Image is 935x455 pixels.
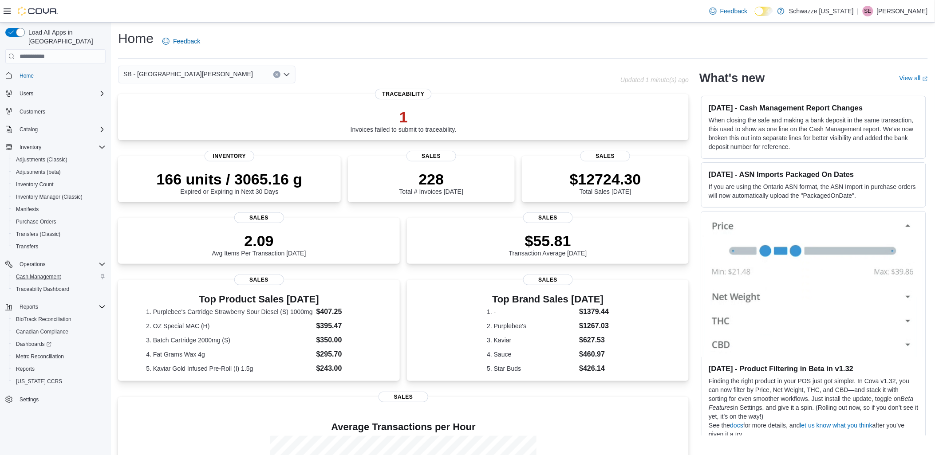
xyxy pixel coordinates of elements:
[16,193,83,200] span: Inventory Manager (Classic)
[755,7,773,16] input: Dark Mode
[487,322,576,330] dt: 2. Purplebee's
[12,376,66,387] a: [US_STATE] CCRS
[12,179,106,190] span: Inventory Count
[20,261,46,268] span: Operations
[9,338,109,350] a: Dashboards
[9,240,109,253] button: Transfers
[709,377,919,421] p: Finding the right product in your POS just got simpler. In Cova v1.32, you can now filter by Pric...
[580,349,609,360] dd: $460.97
[118,30,154,47] h1: Home
[2,123,109,136] button: Catalog
[12,271,106,282] span: Cash Management
[316,306,372,317] dd: $407.25
[20,303,38,310] span: Reports
[146,307,312,316] dt: 1. Purplebee's Cartridge Strawberry Sour Diesel (S) 1000mg
[12,364,106,374] span: Reports
[709,103,919,112] h3: [DATE] - Cash Management Report Changes
[16,365,35,373] span: Reports
[523,212,573,223] span: Sales
[12,241,106,252] span: Transfers
[16,231,60,238] span: Transfers (Classic)
[234,212,284,223] span: Sales
[706,2,751,20] a: Feedback
[12,229,106,239] span: Transfers (Classic)
[9,350,109,363] button: Metrc Reconciliation
[709,182,919,200] p: If you are using the Ontario ASN format, the ASN Import in purchase orders will now automatically...
[146,350,312,359] dt: 4. Fat Grams Wax 4g
[12,339,55,349] a: Dashboards
[16,106,49,117] a: Customers
[2,393,109,406] button: Settings
[12,351,106,362] span: Metrc Reconciliation
[9,203,109,216] button: Manifests
[16,156,67,163] span: Adjustments (Classic)
[16,353,64,360] span: Metrc Reconciliation
[146,294,372,305] h3: Top Product Sales [DATE]
[487,364,576,373] dt: 5. Star Buds
[16,394,106,405] span: Settings
[9,271,109,283] button: Cash Management
[16,124,41,135] button: Catalog
[12,179,57,190] a: Inventory Count
[16,124,106,135] span: Catalog
[2,69,109,82] button: Home
[709,364,919,373] h3: [DATE] - Product Filtering in Beta in v1.32
[580,306,609,317] dd: $1379.44
[351,108,457,133] div: Invoices failed to submit to traceability.
[375,89,432,99] span: Traceability
[12,204,42,215] a: Manifests
[212,232,306,250] p: 2.09
[899,75,928,82] a: View allExternal link
[20,90,33,97] span: Users
[12,241,42,252] a: Transfers
[709,421,919,439] p: See the for more details, and after you’ve given it a try.
[379,392,428,402] span: Sales
[709,395,914,411] em: Beta Features
[16,273,61,280] span: Cash Management
[12,167,106,177] span: Adjustments (beta)
[2,141,109,153] button: Inventory
[2,87,109,100] button: Users
[720,7,747,16] span: Feedback
[16,88,106,99] span: Users
[156,170,302,195] div: Expired or Expiring in Next 30 Days
[156,170,302,188] p: 166 units / 3065.16 g
[212,232,306,257] div: Avg Items Per Transaction [DATE]
[9,363,109,375] button: Reports
[173,37,200,46] span: Feedback
[20,144,41,151] span: Inventory
[9,153,109,166] button: Adjustments (Classic)
[580,321,609,331] dd: $1267.03
[2,105,109,118] button: Customers
[16,71,37,81] a: Home
[16,181,54,188] span: Inventory Count
[863,6,873,16] div: Stacey Edwards
[16,302,106,312] span: Reports
[9,283,109,295] button: Traceabilty Dashboard
[16,169,61,176] span: Adjustments (beta)
[12,284,106,294] span: Traceabilty Dashboard
[9,166,109,178] button: Adjustments (beta)
[12,167,64,177] a: Adjustments (beta)
[923,76,928,82] svg: External link
[16,243,38,250] span: Transfers
[509,232,587,250] p: $55.81
[789,6,854,16] p: Schwazze [US_STATE]
[316,349,372,360] dd: $295.70
[12,339,106,349] span: Dashboards
[16,302,42,312] button: Reports
[16,378,62,385] span: [US_STATE] CCRS
[18,7,58,16] img: Cova
[205,151,254,161] span: Inventory
[12,216,106,227] span: Purchase Orders
[16,106,106,117] span: Customers
[864,6,872,16] span: SE
[2,301,109,313] button: Reports
[146,336,312,345] dt: 3. Batch Cartridge 2000mg (S)
[487,336,576,345] dt: 3. Kaviar
[487,307,576,316] dt: 1. -
[20,108,45,115] span: Customers
[316,321,372,331] dd: $395.47
[273,71,280,78] button: Clear input
[12,271,64,282] a: Cash Management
